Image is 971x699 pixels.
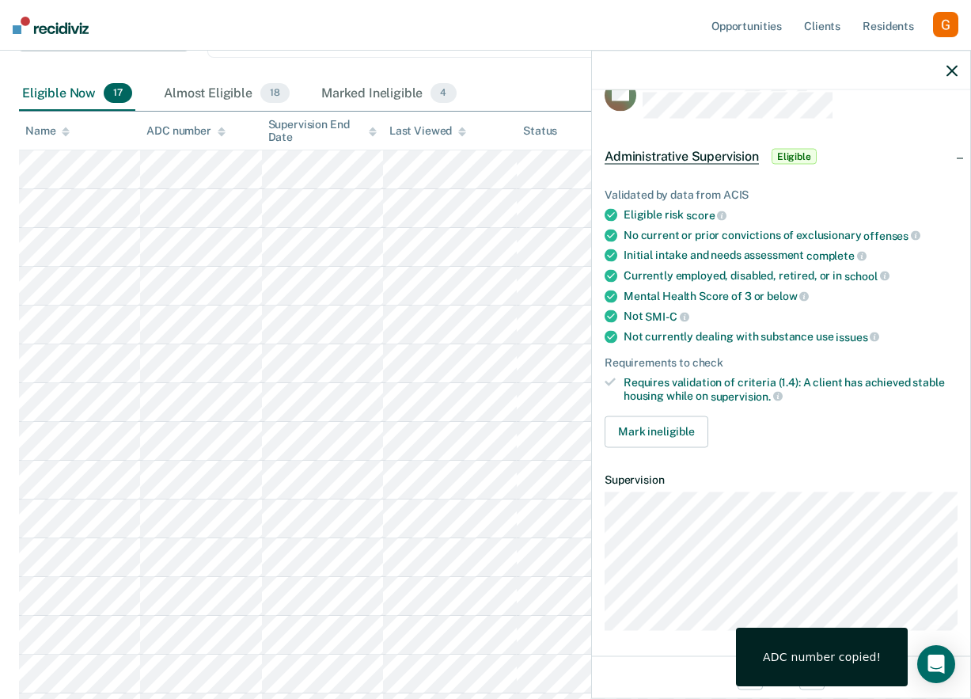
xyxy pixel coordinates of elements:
span: score [686,209,726,222]
span: Eligible [772,149,817,165]
div: Validated by data from ACIS [605,188,958,202]
div: Name [25,124,70,138]
span: 18 [260,83,290,104]
span: SMI-C [645,310,688,323]
div: ADC number [146,124,226,138]
div: Last Viewed [389,124,466,138]
div: Open Intercom Messenger [917,645,955,683]
div: Requires validation of criteria (1.4): A client has achieved stable housing while on [624,376,958,403]
span: Administrative Supervision [605,149,759,165]
div: Almost Eligible [161,77,293,112]
div: Marked Ineligible [318,77,460,112]
div: Eligible risk [624,208,958,222]
span: supervision. [711,389,783,402]
div: Administrative SupervisionEligible [592,131,970,182]
span: below [767,290,809,302]
div: 4 / 17 [592,655,970,697]
div: Not currently dealing with substance use [624,329,958,344]
span: 17 [104,83,132,104]
div: Currently employed, disabled, retired, or in [624,269,958,283]
div: Status [523,124,557,138]
span: complete [806,249,867,262]
div: Eligible Now [19,77,135,112]
div: No current or prior convictions of exclusionary [624,228,958,242]
span: school [844,269,889,282]
div: Mental Health Score of 3 or [624,289,958,303]
div: Requirements to check [605,356,958,370]
dt: Supervision [605,473,958,486]
span: 4 [431,83,456,104]
img: Recidiviz [13,17,89,34]
div: Supervision End Date [268,118,377,145]
div: Initial intake and needs assessment [624,249,958,263]
span: offenses [863,229,920,241]
span: issues [836,330,879,343]
div: Not [624,310,958,324]
div: ADC number copied! [763,650,881,664]
button: Mark ineligible [605,416,708,447]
